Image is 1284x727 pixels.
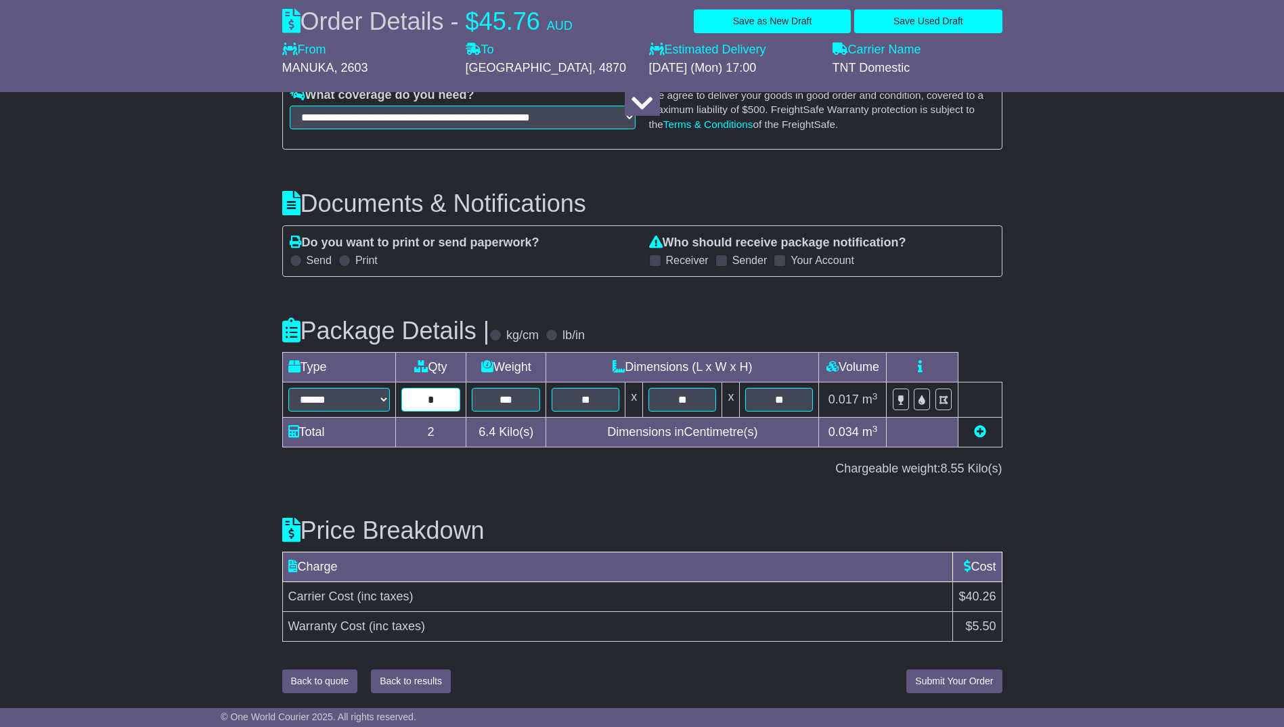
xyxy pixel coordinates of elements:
[974,425,986,439] a: Add new item
[862,393,878,406] span: m
[732,254,768,267] label: Sender
[958,590,996,603] span: $40.26
[663,118,753,130] a: Terms & Conditions
[395,353,466,382] td: Qty
[915,676,993,686] span: Submit Your Order
[828,393,859,406] span: 0.017
[625,382,643,418] td: x
[479,7,540,35] span: 45.76
[649,43,819,58] label: Estimated Delivery
[965,619,996,633] span: $5.50
[466,7,479,35] span: $
[906,669,1002,693] button: Submit Your Order
[649,236,906,250] label: Who should receive package notification?
[466,418,546,447] td: Kilo(s)
[282,462,1002,477] div: Chargeable weight: Kilo(s)
[307,254,332,267] label: Send
[592,61,626,74] span: , 4870
[369,619,425,633] span: (inc taxes)
[872,391,878,401] sup: 3
[940,462,964,475] span: 8.55
[466,61,592,74] span: [GEOGRAPHIC_DATA]
[862,425,878,439] span: m
[395,418,466,447] td: 2
[547,19,573,32] span: AUD
[288,590,354,603] span: Carrier Cost
[334,61,368,74] span: , 2603
[819,353,887,382] td: Volume
[282,418,395,447] td: Total
[791,254,854,267] label: Your Account
[479,425,495,439] span: 6.4
[546,353,819,382] td: Dimensions (L x W x H)
[506,328,539,343] label: kg/cm
[282,353,395,382] td: Type
[833,61,1002,76] div: TNT Domestic
[288,619,366,633] span: Warranty Cost
[694,9,851,33] button: Save as New Draft
[282,7,573,36] div: Order Details -
[828,425,859,439] span: 0.034
[371,669,451,693] button: Back to results
[282,317,490,345] h3: Package Details |
[872,424,878,434] sup: 3
[466,353,546,382] td: Weight
[833,43,921,58] label: Carrier Name
[562,328,585,343] label: lb/in
[282,190,1002,217] h3: Documents & Notifications
[649,61,819,76] div: [DATE] (Mon) 17:00
[666,254,709,267] label: Receiver
[282,61,334,74] span: MANUKA
[282,43,326,58] label: From
[290,88,474,103] label: What coverage do you need?
[953,552,1002,582] td: Cost
[282,669,358,693] button: Back to quote
[546,418,819,447] td: Dimensions in Centimetre(s)
[357,590,414,603] span: (inc taxes)
[466,43,494,58] label: To
[282,517,1002,544] h3: Price Breakdown
[649,89,984,130] small: We agree to deliver your goods in good order and condition, covered to a maximum liability of $ ....
[854,9,1002,33] button: Save Used Draft
[722,382,740,418] td: x
[290,236,539,250] label: Do you want to print or send paperwork?
[221,711,416,722] span: © One World Courier 2025. All rights reserved.
[355,254,378,267] label: Print
[282,552,953,582] td: Charge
